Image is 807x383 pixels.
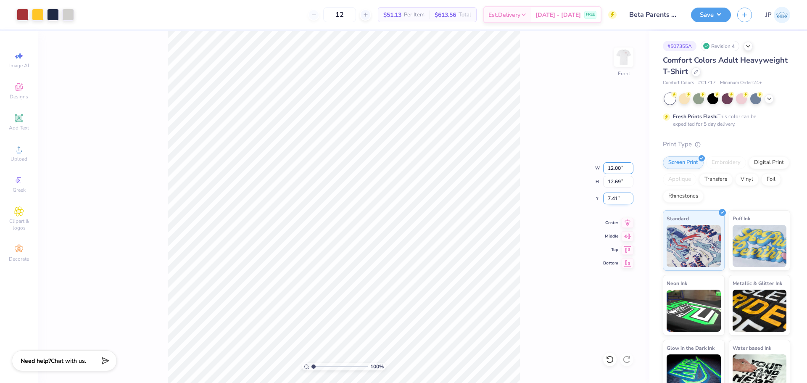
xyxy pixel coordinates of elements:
img: Front [615,49,632,66]
span: Est. Delivery [488,11,520,19]
span: Comfort Colors [663,79,694,87]
span: Upload [11,156,27,162]
span: FREE [586,12,595,18]
img: Puff Ink [733,225,787,267]
span: Neon Ink [667,279,687,288]
div: Vinyl [735,173,759,186]
a: JP [765,7,790,23]
span: Decorate [9,256,29,262]
span: Metallic & Glitter Ink [733,279,782,288]
span: Greek [13,187,26,193]
input: – – [323,7,356,22]
div: Transfers [699,173,733,186]
span: Standard [667,214,689,223]
span: Designs [10,93,28,100]
strong: Fresh Prints Flash: [673,113,717,120]
span: Per Item [404,11,425,19]
div: Foil [761,173,781,186]
span: Top [603,247,618,253]
span: Bottom [603,260,618,266]
span: Total [459,11,471,19]
div: Rhinestones [663,190,704,203]
span: Center [603,220,618,226]
div: Applique [663,173,696,186]
span: # C1717 [698,79,716,87]
img: John Paul Torres [774,7,790,23]
div: Revision 4 [701,41,739,51]
span: Comfort Colors Adult Heavyweight T-Shirt [663,55,788,77]
div: Screen Print [663,156,704,169]
button: Save [691,8,731,22]
div: Digital Print [749,156,789,169]
div: # 507355A [663,41,696,51]
span: Chat with us. [51,357,86,365]
span: $613.56 [435,11,456,19]
span: Middle [603,233,618,239]
img: Neon Ink [667,290,721,332]
img: Metallic & Glitter Ink [733,290,787,332]
div: This color can be expedited for 5 day delivery. [673,113,776,128]
span: Glow in the Dark Ink [667,343,715,352]
input: Untitled Design [623,6,685,23]
span: [DATE] - [DATE] [535,11,581,19]
span: Water based Ink [733,343,771,352]
img: Standard [667,225,721,267]
div: Print Type [663,140,790,149]
span: JP [765,10,772,20]
span: Add Text [9,124,29,131]
div: Front [618,70,630,77]
span: Minimum Order: 24 + [720,79,762,87]
div: Embroidery [706,156,746,169]
span: 100 % [370,363,384,370]
strong: Need help? [21,357,51,365]
span: $51.13 [383,11,401,19]
span: Image AI [9,62,29,69]
span: Puff Ink [733,214,750,223]
span: Clipart & logos [4,218,34,231]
